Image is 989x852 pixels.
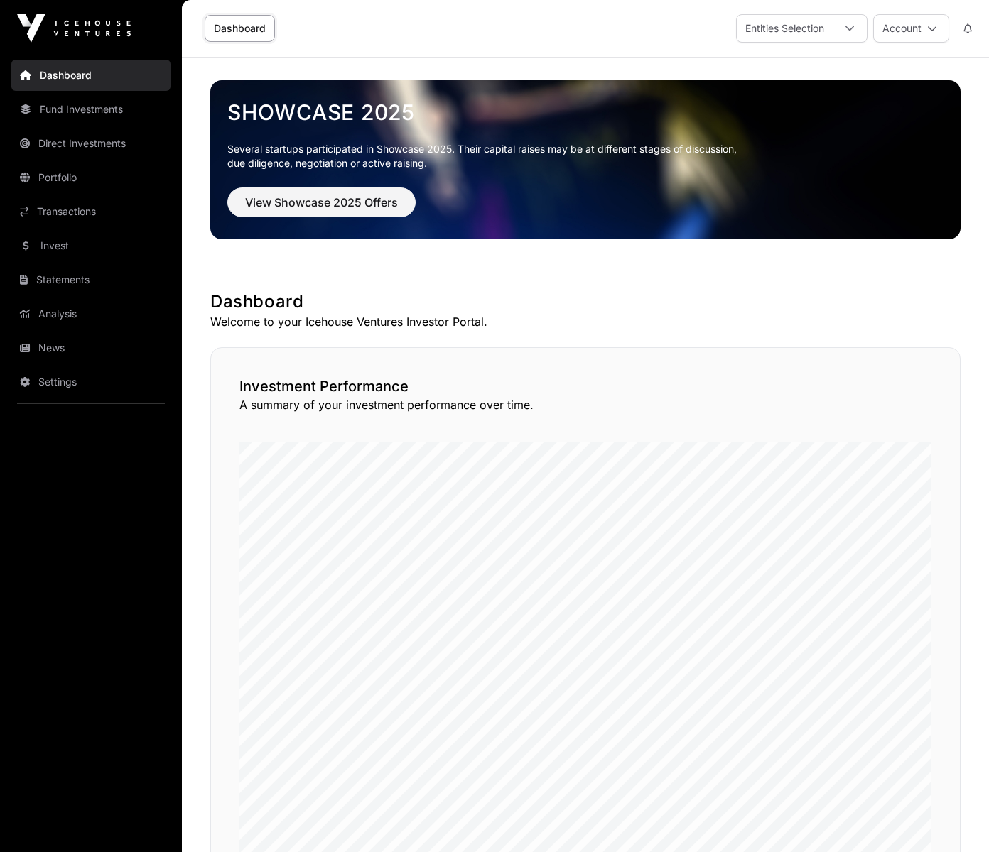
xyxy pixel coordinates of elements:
a: View Showcase 2025 Offers [227,202,416,216]
div: Entities Selection [737,15,833,42]
button: Account [873,14,949,43]
a: Transactions [11,196,171,227]
a: Statements [11,264,171,295]
button: View Showcase 2025 Offers [227,187,416,217]
h1: Dashboard [210,290,961,313]
a: News [11,332,171,364]
a: Analysis [11,298,171,329]
a: Dashboard [205,15,275,42]
img: Icehouse Ventures Logo [17,14,131,43]
p: Welcome to your Icehouse Ventures Investor Portal. [210,313,961,330]
a: Portfolio [11,162,171,193]
p: Several startups participated in Showcase 2025. Their capital raises may be at different stages o... [227,142,944,170]
a: Showcase 2025 [227,99,944,125]
a: Fund Investments [11,94,171,125]
img: Showcase 2025 [210,80,961,239]
h2: Investment Performance [239,376,931,396]
p: A summary of your investment performance over time. [239,396,931,413]
a: Invest [11,230,171,261]
span: View Showcase 2025 Offers [245,194,398,211]
a: Direct Investments [11,128,171,159]
a: Dashboard [11,60,171,91]
a: Settings [11,366,171,398]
